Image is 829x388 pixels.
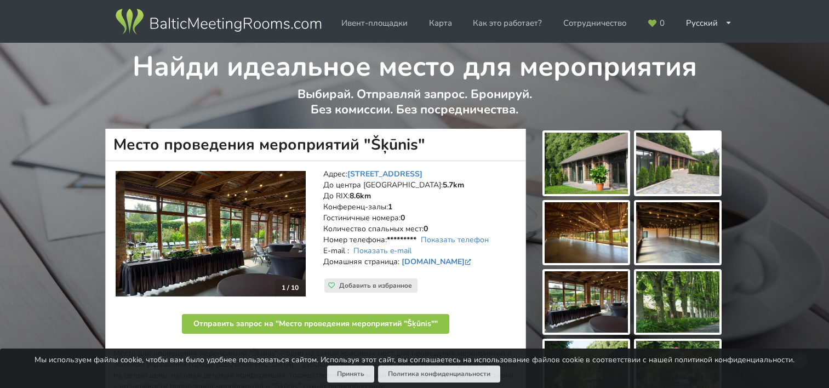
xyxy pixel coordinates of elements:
[660,19,665,27] span: 0
[347,169,422,179] a: [STREET_ADDRESS]
[323,169,518,278] address: Адрес: До центра [GEOGRAPHIC_DATA]: До RIX: Конференц-залы: Гостиничные номера: Количество спальн...
[421,13,460,34] a: Карта
[636,202,719,264] img: Место проведения мероприятий "Šķūnis" | Рига | Площадка для мероприятий - фото галереи
[275,279,305,296] div: 1 / 10
[545,133,628,194] img: Место проведения мероприятий "Šķūnis" | Рига | Площадка для мероприятий - фото галереи
[106,43,723,84] h1: Найди идеальное место для мероприятия
[545,271,628,333] img: Место проведения мероприятий "Šķūnis" | Рига | Площадка для мероприятий - фото галереи
[182,314,449,334] button: Отправить запрос на "Место проведения мероприятий "Šķūnis""
[334,13,415,34] a: Ивент-площадки
[353,246,411,256] a: Показать e-mail
[465,13,550,34] a: Как это работает?
[378,366,500,383] a: Политика конфиденциальности
[402,256,473,267] a: [DOMAIN_NAME]
[678,13,740,34] div: Русский
[327,366,374,383] button: Принять
[636,133,719,194] img: Место проведения мероприятий "Šķūnis" | Рига | Площадка для мероприятий - фото галереи
[339,281,412,290] span: Добавить в избранное
[116,171,306,296] a: Необычные места | Рига | Место проведения мероприятий "Šķūnis" 1 / 10
[113,7,323,37] img: Baltic Meeting Rooms
[106,87,723,129] p: Выбирай. Отправляй запрос. Бронируй. Без комиссии. Без посредничества.
[556,13,634,34] a: Сотрудничество
[424,224,428,234] strong: 0
[401,213,405,223] strong: 0
[116,171,306,296] img: Необычные места | Рига | Место проведения мероприятий "Šķūnis"
[350,191,371,201] strong: 8.6km
[443,180,464,190] strong: 5.7km
[636,271,719,333] img: Место проведения мероприятий "Šķūnis" | Рига | Площадка для мероприятий - фото галереи
[545,202,628,264] img: Место проведения мероприятий "Šķūnis" | Рига | Площадка для мероприятий - фото галереи
[388,202,392,212] strong: 1
[105,129,526,161] h1: Место проведения мероприятий "Šķūnis"
[421,235,489,245] a: Показать телефон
